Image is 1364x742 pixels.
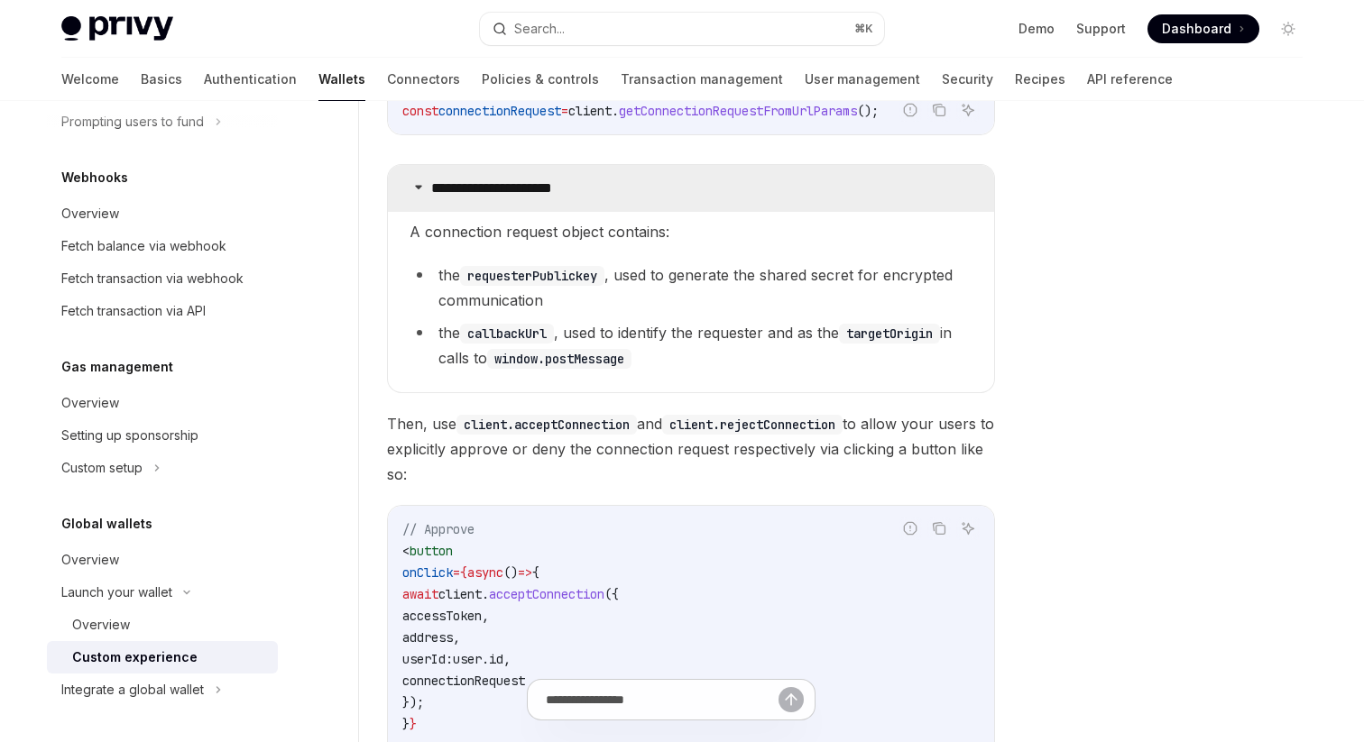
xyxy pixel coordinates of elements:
[854,22,873,36] span: ⌘ K
[482,608,489,624] span: ,
[489,586,604,602] span: acceptConnection
[47,641,278,673] a: Custom experience
[47,544,278,576] a: Overview
[899,98,922,122] button: Report incorrect code
[61,457,143,479] div: Custom setup
[141,58,182,101] a: Basics
[460,324,554,344] code: callbackUrl
[61,679,204,701] div: Integrate a global wallet
[61,356,173,378] h5: Gas management
[318,58,365,101] a: Wallets
[532,564,539,581] span: {
[453,651,482,667] span: user
[402,651,453,667] span: userId:
[61,235,226,257] div: Fetch balance via webhook
[387,58,460,101] a: Connectors
[47,197,278,230] a: Overview
[453,564,460,581] span: =
[489,651,503,667] span: id
[47,387,278,419] a: Overview
[482,586,489,602] span: .
[1274,14,1303,43] button: Toggle dark mode
[61,167,128,188] h5: Webhooks
[857,103,879,119] span: ();
[482,58,599,101] a: Policies & controls
[453,629,460,646] span: ,
[662,415,843,435] code: client.rejectConnection
[47,262,278,295] a: Fetch transaction via webhook
[47,419,278,452] a: Setting up sponsorship
[480,13,884,45] button: Search...⌘K
[61,16,173,41] img: light logo
[402,586,438,602] span: await
[839,324,940,344] code: targetOrigin
[402,629,453,646] span: address
[927,517,951,540] button: Copy the contents from the code block
[1018,20,1055,38] a: Demo
[1162,20,1231,38] span: Dashboard
[402,103,438,119] span: const
[410,543,453,559] span: button
[503,651,511,667] span: ,
[387,164,995,393] details: **** **** **** **** **A connection request object contains: therequesterPublickey, used to genera...
[927,98,951,122] button: Copy the contents from the code block
[61,549,119,571] div: Overview
[956,98,980,122] button: Ask AI
[561,103,568,119] span: =
[410,320,972,371] li: the , used to identify the requester and as the in calls to
[402,521,475,537] span: // Approve
[456,415,637,435] code: client.acceptConnection
[518,564,532,581] span: =>
[438,103,561,119] span: connectionRequest
[956,517,980,540] button: Ask AI
[899,517,922,540] button: Report incorrect code
[410,219,972,244] span: A connection request object contains:
[61,300,206,322] div: Fetch transaction via API
[482,651,489,667] span: .
[1087,58,1173,101] a: API reference
[568,103,612,119] span: client
[61,58,119,101] a: Welcome
[47,230,278,262] a: Fetch balance via webhook
[460,564,503,581] span: {async
[1076,20,1126,38] a: Support
[460,266,604,286] code: requesterPublickey
[604,586,619,602] span: ({
[72,646,198,668] div: Custom experience
[619,103,857,119] span: getConnectionRequestFromUrlParams
[805,58,920,101] a: User management
[1015,58,1065,101] a: Recipes
[612,103,619,119] span: .
[61,392,119,414] div: Overview
[402,673,525,689] span: connectionRequest
[621,58,783,101] a: Transaction management
[514,18,565,40] div: Search...
[402,608,482,624] span: accessToken
[503,564,518,581] span: ()
[1147,14,1259,43] a: Dashboard
[942,58,993,101] a: Security
[487,349,631,369] code: window.postMessage
[402,543,410,559] span: <
[72,614,130,636] div: Overview
[402,564,453,581] span: onClick
[61,203,119,224] div: Overview
[61,582,172,603] div: Launch your wallet
[204,58,297,101] a: Authentication
[47,295,278,327] a: Fetch transaction via API
[61,268,244,289] div: Fetch transaction via webhook
[438,586,482,602] span: client
[61,513,152,535] h5: Global wallets
[61,425,198,446] div: Setting up sponsorship
[410,262,972,313] li: the , used to generate the shared secret for encrypted communication
[47,609,278,641] a: Overview
[779,687,804,712] button: Send message
[387,411,995,487] span: Then, use and to allow your users to explicitly approve or deny the connection request respective...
